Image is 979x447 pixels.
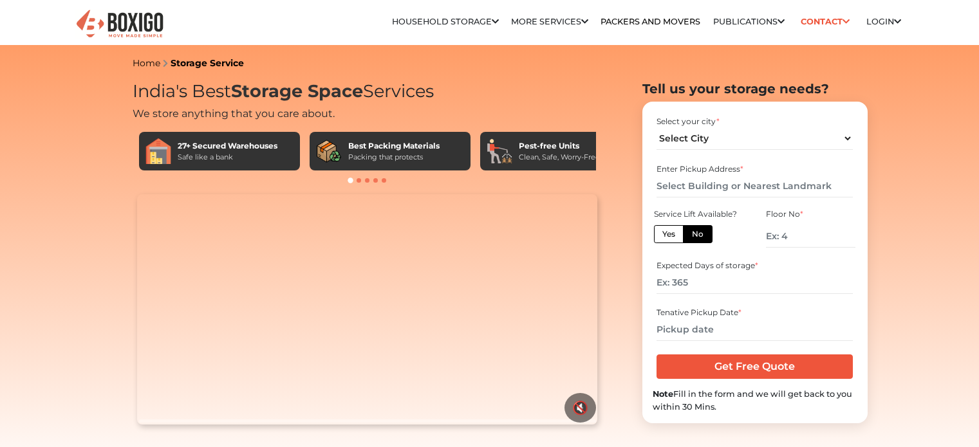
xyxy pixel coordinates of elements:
[657,175,853,197] input: Select Building or Nearest Landmark
[657,318,853,341] input: Pickup date
[75,8,165,40] img: Boxigo
[653,388,857,412] div: Fill in the form and we will get back to you within 30 Mins.
[683,225,713,243] label: No
[392,17,499,26] a: Household Storage
[145,138,171,164] img: 27+ Secured Warehouses
[133,57,160,69] a: Home
[133,107,335,120] span: We store anything that you care about.
[657,271,853,294] input: Ex: 365
[231,80,363,102] span: Storage Space
[171,57,244,69] a: Storage Service
[137,194,597,424] video: Your browser does not support the video tag.
[316,138,342,164] img: Best Packing Materials
[487,138,512,164] img: Pest-free Units
[601,17,700,26] a: Packers and Movers
[766,225,855,248] input: Ex: 4
[654,208,743,220] div: Service Lift Available?
[178,152,277,163] div: Safe like a bank
[657,260,853,271] div: Expected Days of storage
[564,393,596,423] button: 🔇
[642,81,868,96] h2: Tell us your storage needs?
[178,140,277,152] div: 27+ Secured Warehouses
[797,12,854,32] a: Contact
[348,140,440,152] div: Best Packing Materials
[511,17,588,26] a: More services
[133,81,602,102] h1: India's Best Services
[657,354,853,379] input: Get Free Quote
[866,17,901,26] a: Login
[519,140,600,152] div: Pest-free Units
[657,163,853,175] div: Enter Pickup Address
[766,208,855,220] div: Floor No
[653,389,673,399] b: Note
[657,116,853,127] div: Select your city
[657,307,853,318] div: Tenative Pickup Date
[713,17,785,26] a: Publications
[519,152,600,163] div: Clean, Safe, Worry-Free
[654,225,684,243] label: Yes
[348,152,440,163] div: Packing that protects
